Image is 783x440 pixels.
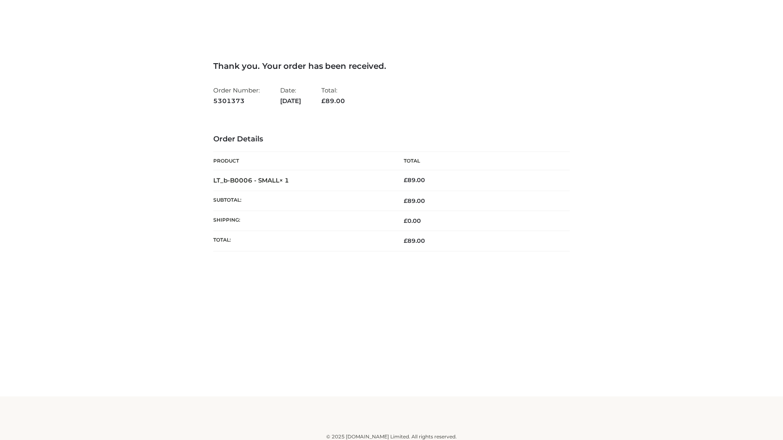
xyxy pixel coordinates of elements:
[213,211,391,231] th: Shipping:
[321,97,325,105] span: £
[213,231,391,251] th: Total:
[279,176,289,184] strong: × 1
[280,83,301,108] li: Date:
[280,96,301,106] strong: [DATE]
[213,191,391,211] th: Subtotal:
[404,237,425,244] span: 89.00
[404,197,407,205] span: £
[404,217,421,224] bdi: 0.00
[321,83,345,108] li: Total:
[321,97,345,105] span: 89.00
[404,237,407,244] span: £
[213,83,260,108] li: Order Number:
[391,152,570,170] th: Total
[213,96,260,106] strong: 5301373
[404,176,425,184] bdi: 89.00
[404,176,407,184] span: £
[213,135,570,144] h3: Order Details
[404,197,425,205] span: 89.00
[213,61,570,71] h3: Thank you. Your order has been received.
[213,152,391,170] th: Product
[404,217,407,224] span: £
[213,176,289,184] strong: LT_b-B0006 - SMALL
